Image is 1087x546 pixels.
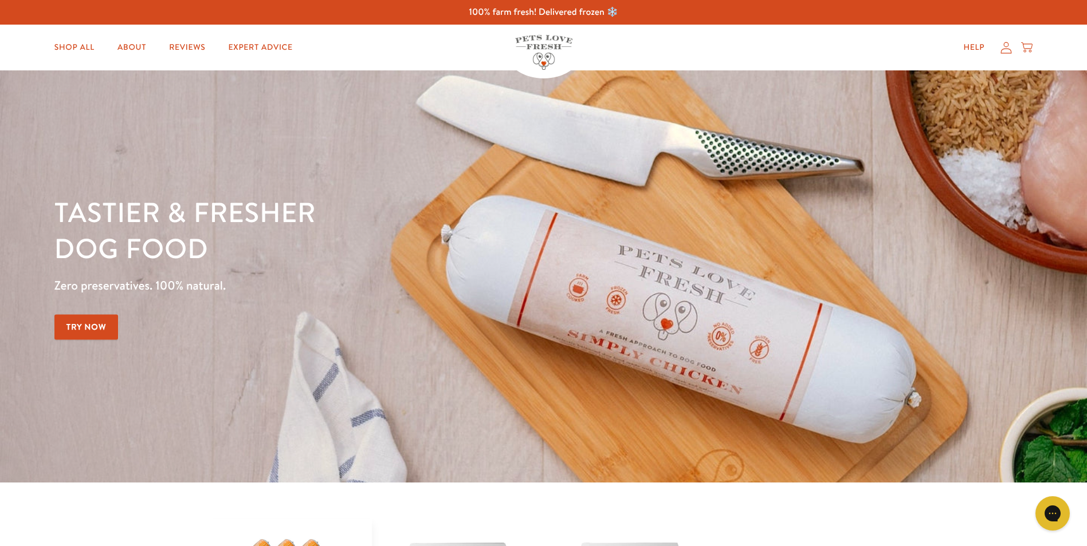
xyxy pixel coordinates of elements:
[108,36,155,59] a: About
[45,36,104,59] a: Shop All
[954,36,994,59] a: Help
[515,35,572,70] img: Pets Love Fresh
[219,36,302,59] a: Expert Advice
[1030,492,1076,535] iframe: Gorgias live chat messenger
[160,36,214,59] a: Reviews
[54,195,707,267] h1: Tastier & fresher dog food
[54,275,707,296] p: Zero preservatives. 100% natural.
[54,314,119,340] a: Try Now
